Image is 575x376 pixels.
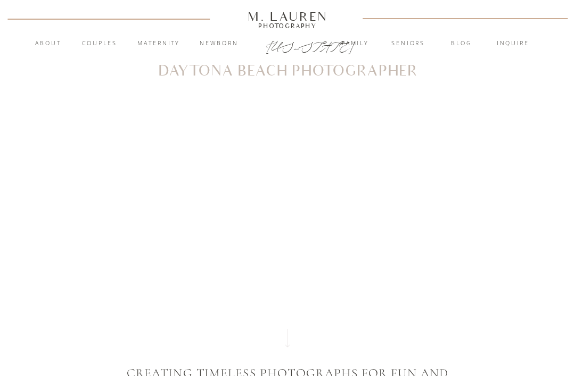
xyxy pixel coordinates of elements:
a: About [30,39,67,48]
a: Photography [243,23,332,28]
a: Couples [74,39,126,48]
a: [US_STATE] [266,39,310,51]
a: View Gallery [256,317,321,326]
a: M. Lauren [219,11,356,22]
a: Seniors [382,39,434,48]
a: Family [329,39,381,48]
h1: Daytona Beach Photographer [157,64,418,78]
a: Maternity [133,39,184,48]
a: inquire [487,39,539,48]
a: blog [436,39,487,48]
a: Newborn [193,39,245,48]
